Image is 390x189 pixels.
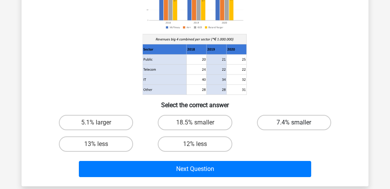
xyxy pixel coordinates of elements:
label: 7.4% smaller [257,115,331,130]
label: 18.5% smaller [158,115,232,130]
button: Next Question [79,161,312,177]
label: 5.1% larger [59,115,133,130]
label: 13% less [59,136,133,152]
label: 12% less [158,136,232,152]
h6: Select the correct answer [34,95,356,109]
